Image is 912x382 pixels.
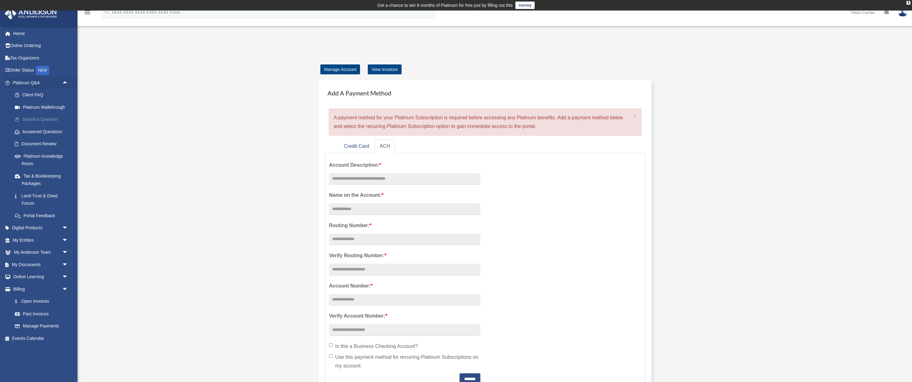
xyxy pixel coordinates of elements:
[329,312,480,320] label: Verify Account Number:
[4,52,78,64] a: Tax Organizers
[62,246,74,259] span: arrow_drop_down
[9,138,78,150] a: Document Review
[4,332,78,345] a: Events Calendar
[633,112,637,120] span: ×
[906,1,910,5] div: close
[9,320,74,332] a: Manage Payments
[329,161,480,169] label: Account Description:
[329,221,480,230] label: Routing Number:
[329,282,480,290] label: Account Number:
[329,343,333,347] input: Is this a Business Checking Account?
[320,64,360,74] a: Manage Account
[4,64,78,77] a: Order StatusNEW
[36,66,49,75] div: NEW
[329,354,333,358] input: Use this payment method for recurring Platinum Subscriptions on my account.
[4,40,78,52] a: Online Ordering
[329,342,480,351] label: Is this a Business Checking Account?
[898,8,907,17] img: User Pic
[3,7,59,20] img: Anderson Advisors Platinum Portal
[4,234,78,246] a: My Entitiesarrow_drop_down
[515,2,535,9] a: survey
[9,113,78,126] a: Submit a Question
[9,101,78,113] a: Platinum Walkthrough
[4,222,78,234] a: Digital Productsarrow_drop_down
[9,150,78,170] a: Platinum Knowledge Room
[9,308,78,320] a: Past Invoices
[633,113,637,119] button: Close
[62,234,74,247] span: arrow_drop_down
[4,283,78,295] a: Billingarrow_drop_down
[62,77,74,89] span: arrow_drop_up
[84,9,91,16] i: menu
[339,139,374,153] a: Credit Card
[4,246,78,259] a: My Anderson Teamarrow_drop_down
[329,251,480,260] label: Verify Routing Number:
[62,258,74,271] span: arrow_drop_down
[18,298,21,305] span: $
[375,139,395,153] a: ACH
[62,283,74,296] span: arrow_drop_down
[62,271,74,283] span: arrow_drop_down
[9,209,78,222] a: Portal Feedback
[4,258,78,271] a: My Documentsarrow_drop_down
[104,8,110,15] i: search
[325,86,645,100] h4: Add A Payment Method
[368,64,402,74] a: View Invoices
[9,170,78,190] a: Tax & Bookkeeping Packages
[9,295,78,308] a: $Open Invoices
[4,77,78,89] a: Platinum Q&Aarrow_drop_up
[4,271,78,283] a: Online Learningarrow_drop_down
[329,191,480,200] label: Name on the Account:
[9,89,78,101] a: Client FAQ
[9,125,78,138] a: Answered Questions
[62,222,74,235] span: arrow_drop_down
[84,11,91,16] a: menu
[329,108,642,136] div: A payment method for your Platinum Subscription is required before accessing any Platinum benefit...
[377,2,513,9] div: Get a chance to win 6 months of Platinum for free just by filling out this
[4,27,78,40] a: Home
[329,353,480,370] label: Use this payment method for recurring Platinum Subscriptions on my account.
[9,190,78,209] a: Land Trust & Deed Forum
